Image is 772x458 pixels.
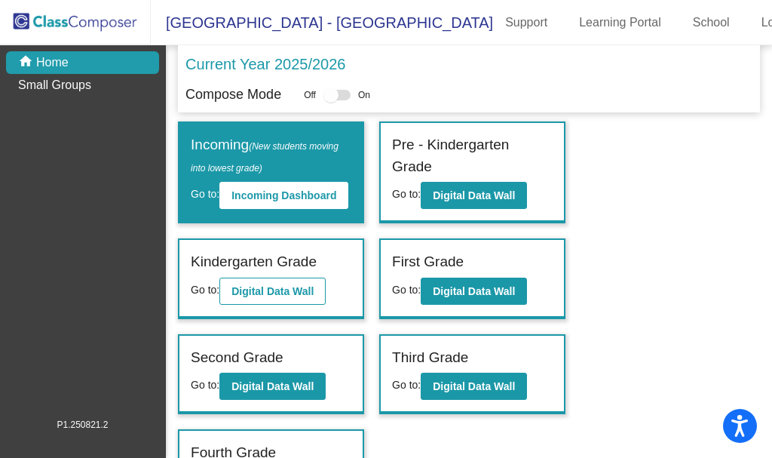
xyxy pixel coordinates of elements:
label: Third Grade [392,347,468,369]
span: Off [304,88,316,102]
label: Incoming [191,134,351,177]
b: Digital Data Wall [433,285,515,297]
mat-icon: home [18,54,36,72]
span: Go to: [392,188,421,200]
a: Learning Portal [567,11,673,35]
button: Digital Data Wall [421,278,527,305]
label: First Grade [392,251,464,273]
a: School [681,11,742,35]
p: Small Groups [18,76,91,94]
button: Digital Data Wall [421,182,527,209]
span: Go to: [191,188,219,200]
b: Digital Data Wall [231,285,314,297]
b: Incoming Dashboard [231,189,336,201]
span: [GEOGRAPHIC_DATA] - [GEOGRAPHIC_DATA] [151,11,493,35]
span: (New students moving into lowest grade) [191,141,339,174]
button: Digital Data Wall [219,373,326,400]
span: Go to: [191,284,219,296]
button: Digital Data Wall [219,278,326,305]
label: Pre - Kindergarten Grade [392,134,553,177]
b: Digital Data Wall [231,380,314,392]
a: Support [493,11,559,35]
p: Home [36,54,69,72]
b: Digital Data Wall [433,189,515,201]
b: Digital Data Wall [433,380,515,392]
p: Current Year 2025/2026 [185,53,345,75]
span: Go to: [191,379,219,391]
button: Digital Data Wall [421,373,527,400]
span: On [358,88,370,102]
p: Compose Mode [185,85,281,105]
span: Go to: [392,284,421,296]
button: Incoming Dashboard [219,182,348,209]
label: Second Grade [191,347,283,369]
label: Kindergarten Grade [191,251,317,273]
span: Go to: [392,379,421,391]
